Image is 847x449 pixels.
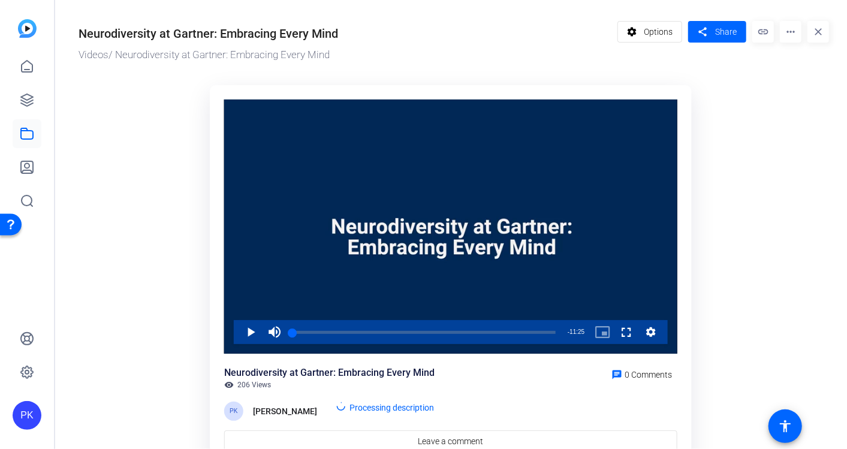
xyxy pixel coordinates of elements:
[715,26,737,38] span: Share
[349,402,434,414] span: Processing description
[263,320,287,344] button: Mute
[18,19,37,38] img: blue-gradient.svg
[611,369,622,380] mat-icon: chat
[625,20,640,43] mat-icon: settings
[224,100,677,354] div: Video Player
[79,49,108,61] a: Videos
[780,21,801,43] mat-icon: more_horiz
[224,380,234,390] mat-icon: visibility
[617,21,683,43] button: Options
[688,21,746,43] button: Share
[79,25,338,43] div: Neurodiversity at Gartner: Embracing Every Mind
[13,401,41,430] div: PK
[253,404,317,418] div: [PERSON_NAME]
[752,21,774,43] mat-icon: link
[418,435,483,448] span: Leave a comment
[614,320,638,344] button: Fullscreen
[644,20,673,43] span: Options
[807,21,829,43] mat-icon: close
[224,366,435,380] div: Neurodiversity at Gartner: Embracing Every Mind
[239,320,263,344] button: Play
[590,320,614,344] button: Picture-in-Picture
[625,370,672,379] span: 0 Comments
[79,47,611,63] div: / Neurodiversity at Gartner: Embracing Every Mind
[778,419,792,433] mat-icon: accessibility
[237,380,271,390] span: 206 Views
[569,329,584,335] span: 11:25
[607,366,677,381] a: 0 Comments
[293,331,556,334] div: Progress Bar
[695,24,710,40] mat-icon: share
[224,402,243,421] div: PK
[568,329,569,335] span: -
